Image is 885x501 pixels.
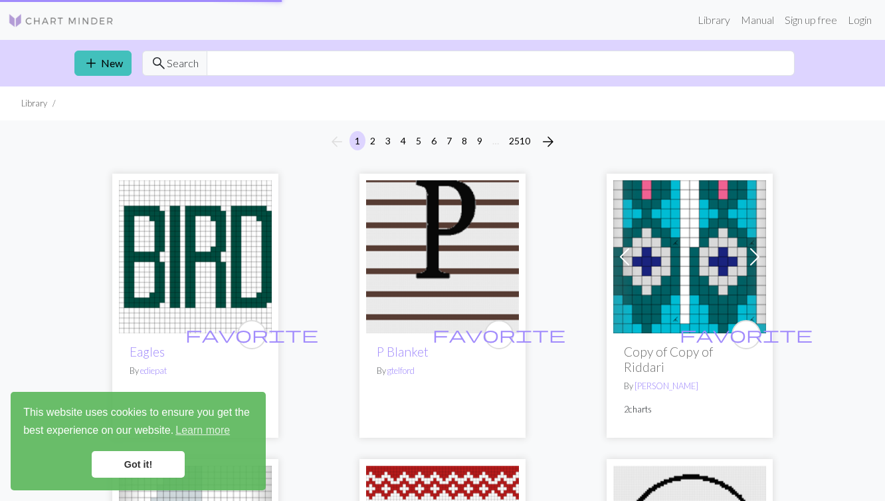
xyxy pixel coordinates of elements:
[151,54,167,73] span: search
[426,131,442,150] button: 6
[366,180,519,333] img: P BLANKET - FINAL
[377,344,429,359] a: P Blanket
[11,392,266,490] div: cookieconsent
[433,321,565,348] i: favourite
[680,321,813,348] i: favourite
[366,249,519,261] a: P BLANKET - FINAL
[130,344,165,359] a: Eagles
[185,324,318,345] span: favorite
[167,55,199,71] span: Search
[83,54,99,73] span: add
[92,451,185,478] a: dismiss cookie message
[21,97,47,110] li: Library
[365,131,381,150] button: 2
[692,7,736,33] a: Library
[387,365,415,376] a: gtelford
[377,365,508,377] p: By
[456,131,472,150] button: 8
[119,249,272,261] a: Eagles
[540,132,556,151] span: arrow_forward
[8,13,114,29] img: Logo
[411,131,427,150] button: 5
[613,180,766,333] img: Grey/Blue Riddari
[613,249,766,261] a: Grey/Blue Riddari
[732,320,761,349] button: favourite
[540,134,556,150] i: Next
[140,365,167,376] a: ediepat
[504,131,536,150] button: 2510
[624,380,755,393] p: By
[624,403,755,416] p: 2 charts
[624,344,755,375] h2: Copy of Copy of Riddari
[119,180,272,333] img: Eagles
[237,320,266,349] button: favourite
[349,131,365,150] button: 1
[395,131,411,150] button: 4
[842,7,877,33] a: Login
[635,381,698,391] a: [PERSON_NAME]
[484,320,514,349] button: favourite
[472,131,488,150] button: 9
[130,365,261,377] p: By
[380,131,396,150] button: 3
[173,420,232,440] a: learn more about cookies
[324,131,561,152] nav: Page navigation
[736,7,779,33] a: Manual
[185,321,318,348] i: favourite
[441,131,457,150] button: 7
[779,7,842,33] a: Sign up free
[680,324,813,345] span: favorite
[74,51,132,76] a: New
[433,324,565,345] span: favorite
[23,405,253,440] span: This website uses cookies to ensure you get the best experience on our website.
[535,131,561,152] button: Next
